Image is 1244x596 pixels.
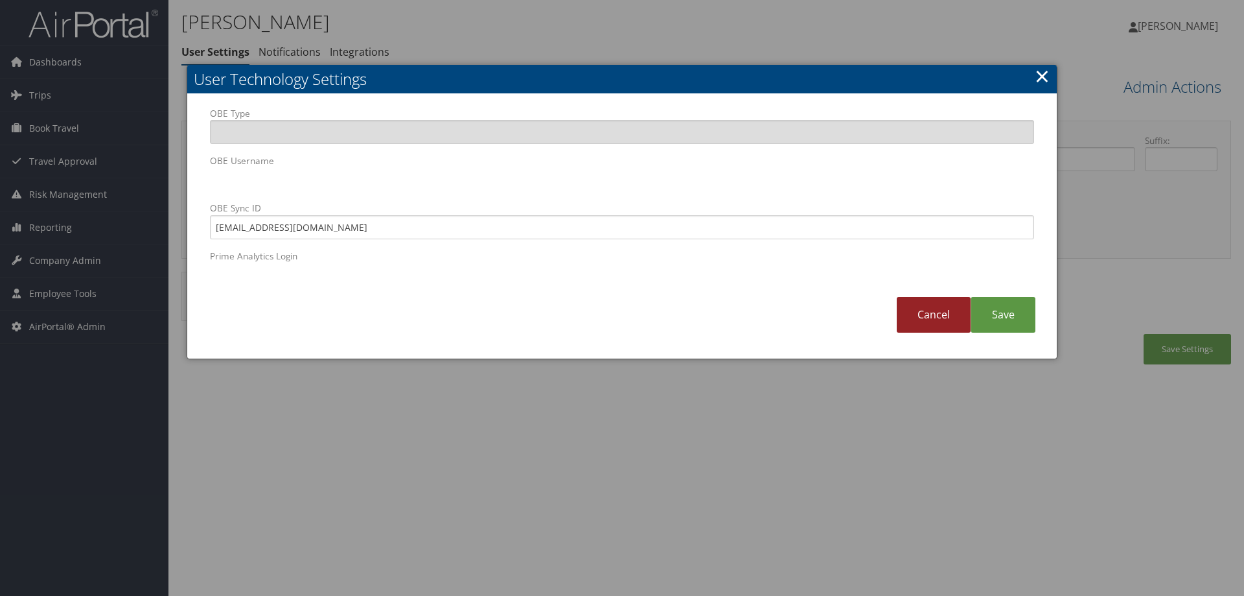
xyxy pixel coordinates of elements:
label: OBE Type [210,107,1034,144]
label: OBE Username [210,154,1034,191]
h2: User Technology Settings [187,65,1057,93]
label: Prime Analytics Login [210,250,1034,287]
a: Save [971,297,1035,333]
a: Close [1035,63,1050,89]
label: OBE Sync ID [210,202,1034,239]
a: Cancel [897,297,971,333]
input: OBE Sync ID [210,215,1034,239]
input: OBE Type [210,120,1034,144]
